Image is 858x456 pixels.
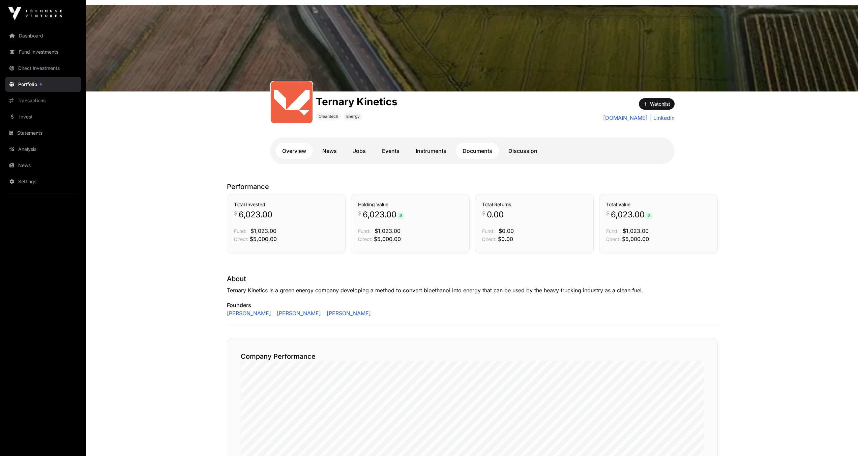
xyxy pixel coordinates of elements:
h3: Total Returns [482,201,587,208]
a: Analysis [5,142,81,157]
a: [PERSON_NAME] [324,309,371,317]
span: Cleantech [319,114,338,119]
a: Fund Investments [5,45,81,59]
span: Fund: [606,228,619,234]
span: 0.00 [487,209,504,220]
span: $0.00 [499,227,514,234]
nav: Tabs [275,143,669,159]
p: Ternary Kinetics is a green energy company developing a method to convert bioethanol into energy ... [227,286,718,294]
a: [PERSON_NAME] [274,309,321,317]
a: Invest [5,109,81,124]
span: $ [358,209,361,217]
span: Direct: [606,236,621,242]
a: Dashboard [5,28,81,43]
h1: Ternary Kinetics [316,96,397,108]
img: Ternary Kinetics [86,5,858,91]
span: Energy [346,114,360,119]
span: 6,023.00 [611,209,653,220]
button: Watchlist [639,98,675,110]
iframe: Chat Widget [824,424,858,456]
span: $ [234,209,237,217]
p: About [227,274,718,284]
p: Performance [227,182,718,191]
a: Statements [5,126,81,140]
h3: Holding Value [358,201,463,208]
a: News [316,143,344,159]
span: Fund: [358,228,371,234]
span: $5,000.00 [374,236,401,242]
a: Documents [456,143,499,159]
a: Events [375,143,406,159]
span: $1,023.00 [375,227,401,234]
a: News [5,158,81,173]
a: Settings [5,174,81,189]
span: $1,023.00 [250,227,276,234]
span: 6,023.00 [239,209,272,220]
p: Founders [227,301,718,309]
a: Overview [275,143,313,159]
span: 6,023.00 [363,209,405,220]
span: $ [482,209,485,217]
a: Jobs [346,143,373,159]
h2: Company Performance [241,352,704,361]
img: Icehouse Ventures Logo [8,7,62,20]
h3: Total Value [606,201,711,208]
span: Fund: [482,228,495,234]
a: Portfolio [5,77,81,92]
span: $5,000.00 [622,236,649,242]
img: output-onlinepngtools---2025-01-23T085927.457.png [273,84,310,120]
span: $0.00 [498,236,513,242]
span: Direct: [482,236,497,242]
a: LinkedIn [650,114,675,122]
span: $5,000.00 [250,236,277,242]
a: [DOMAIN_NAME] [603,114,648,122]
span: Fund: [234,228,246,234]
a: Instruments [409,143,453,159]
span: $1,023.00 [623,227,649,234]
a: Direct Investments [5,61,81,76]
a: Discussion [502,143,544,159]
span: Direct: [358,236,373,242]
a: [PERSON_NAME] [227,309,271,317]
span: $ [606,209,610,217]
a: Transactions [5,93,81,108]
h3: Total Invested [234,201,338,208]
span: Direct: [234,236,248,242]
